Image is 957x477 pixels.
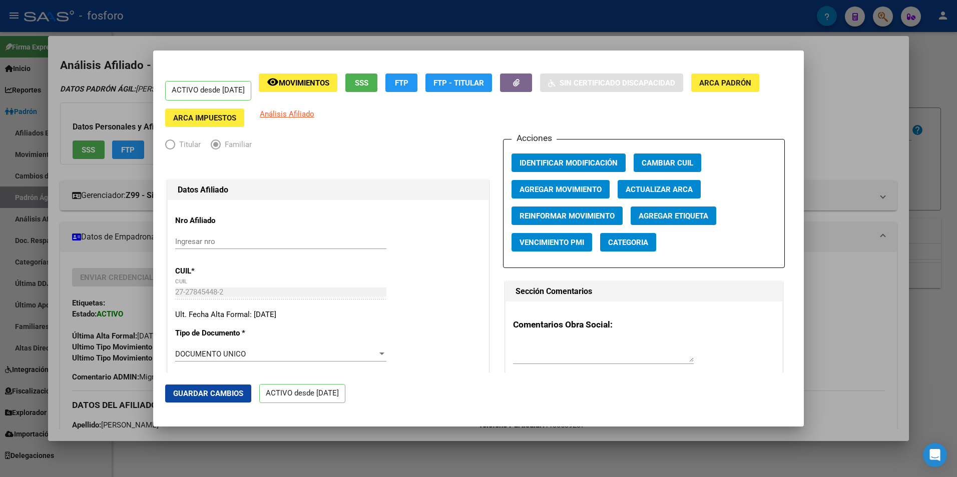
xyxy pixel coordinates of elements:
span: Guardar Cambios [173,389,243,398]
button: ARCA Impuestos [165,108,244,127]
button: Guardar Cambios [165,384,251,402]
span: FTP [395,78,408,87]
h1: Sección Comentarios [516,285,772,297]
p: ACTIVO desde [DATE] [165,81,251,100]
button: ARCA Padrón [691,73,759,92]
span: Vencimiento PMI [520,238,584,247]
button: FTP - Titular [425,73,492,92]
button: Agregar Movimiento [512,180,610,198]
h3: Acciones [512,131,557,144]
span: Movimientos [279,78,329,87]
button: Cambiar CUIL [634,153,701,172]
span: DOCUMENTO UNICO [175,349,246,358]
span: FTP - Titular [433,78,484,87]
span: Sin Certificado Discapacidad [560,78,675,87]
button: Identificar Modificación [512,153,626,172]
div: Ult. Fecha Alta Formal: [DATE] [175,309,481,320]
button: Agregar Etiqueta [631,206,716,225]
span: Actualizar ARCA [626,185,693,194]
span: ARCA Impuestos [173,113,236,122]
mat-icon: remove_red_eye [267,76,279,88]
button: Vencimiento PMI [512,233,592,251]
p: CUIL [175,265,267,277]
button: Categoria [600,233,656,251]
p: Tipo de Documento * [175,327,267,339]
span: Identificar Modificación [520,158,618,167]
button: FTP [385,73,417,92]
span: Agregar Movimiento [520,185,602,194]
button: Sin Certificado Discapacidad [540,73,683,92]
span: Categoria [608,238,648,247]
p: ACTIVO desde [DATE] [259,384,345,403]
span: ARCA Padrón [699,78,751,87]
mat-radio-group: Elija una opción [165,142,262,151]
button: SSS [345,73,377,92]
span: SSS [355,78,368,87]
span: Agregar Etiqueta [639,211,708,220]
span: Familiar [221,139,252,150]
button: Reinformar Movimiento [512,206,623,225]
span: Reinformar Movimiento [520,211,615,220]
h1: Datos Afiliado [178,184,478,196]
button: Movimientos [259,73,337,92]
button: Actualizar ARCA [618,180,701,198]
div: Open Intercom Messenger [923,443,947,467]
span: Cambiar CUIL [642,158,693,167]
span: Análisis Afiliado [260,109,314,118]
h3: Comentarios Obra Social: [513,318,775,331]
span: Titular [175,139,201,150]
p: Nro Afiliado [175,215,267,226]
